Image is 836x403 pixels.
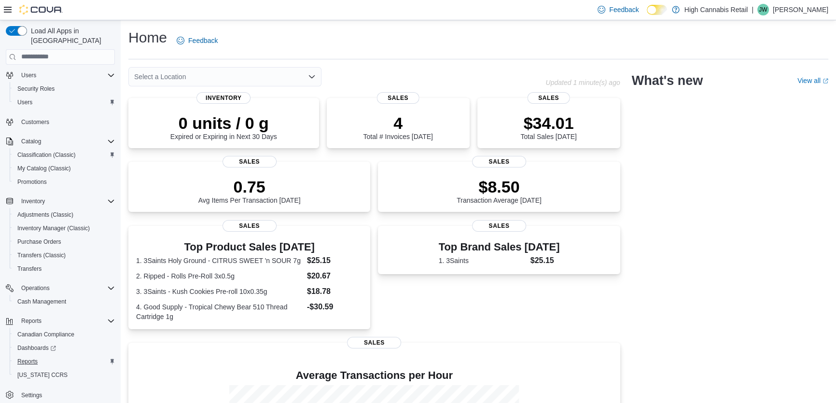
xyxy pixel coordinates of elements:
[307,255,362,266] dd: $25.15
[17,282,115,294] span: Operations
[17,224,90,232] span: Inventory Manager (Classic)
[17,282,54,294] button: Operations
[10,235,119,249] button: Purchase Orders
[17,195,49,207] button: Inventory
[17,389,115,401] span: Settings
[14,369,71,381] a: [US_STATE] CCRS
[21,71,36,79] span: Users
[17,251,66,259] span: Transfers (Classic)
[10,208,119,222] button: Adjustments (Classic)
[472,220,526,232] span: Sales
[17,165,71,172] span: My Catalog (Classic)
[27,26,115,45] span: Load All Apps in [GEOGRAPHIC_DATA]
[17,69,40,81] button: Users
[2,388,119,402] button: Settings
[797,77,828,84] a: View allExternal link
[14,222,115,234] span: Inventory Manager (Classic)
[14,209,77,221] a: Adjustments (Classic)
[17,136,45,147] button: Catalog
[10,96,119,109] button: Users
[530,255,560,266] dd: $25.15
[2,69,119,82] button: Users
[10,175,119,189] button: Promotions
[10,162,119,175] button: My Catalog (Classic)
[14,356,42,367] a: Reports
[14,176,115,188] span: Promotions
[17,358,38,365] span: Reports
[17,195,115,207] span: Inventory
[17,178,47,186] span: Promotions
[14,296,115,307] span: Cash Management
[14,236,115,248] span: Purchase Orders
[2,281,119,295] button: Operations
[14,342,60,354] a: Dashboards
[457,177,542,196] p: $8.50
[10,295,119,308] button: Cash Management
[14,263,45,275] a: Transfers
[14,176,51,188] a: Promotions
[632,73,703,88] h2: What's new
[363,113,432,133] p: 4
[2,195,119,208] button: Inventory
[17,315,115,327] span: Reports
[21,317,42,325] span: Reports
[21,284,50,292] span: Operations
[17,389,46,401] a: Settings
[10,82,119,96] button: Security Roles
[21,391,42,399] span: Settings
[10,341,119,355] a: Dashboards
[19,5,63,14] img: Cova
[136,271,303,281] dt: 2. Ripped - Rolls Pre-Roll 3x0.5g
[822,78,828,84] svg: External link
[223,220,277,232] span: Sales
[2,135,119,148] button: Catalog
[14,163,75,174] a: My Catalog (Classic)
[545,79,620,86] p: Updated 1 minute(s) ago
[17,211,73,219] span: Adjustments (Classic)
[198,177,301,204] div: Avg Items Per Transaction [DATE]
[307,301,362,313] dd: -$30.59
[14,149,80,161] a: Classification (Classic)
[17,315,45,327] button: Reports
[10,222,119,235] button: Inventory Manager (Classic)
[223,156,277,167] span: Sales
[170,113,277,140] div: Expired or Expiring in Next 30 Days
[439,256,527,265] dt: 1. 3Saints
[188,36,218,45] span: Feedback
[520,113,576,133] p: $34.01
[14,329,78,340] a: Canadian Compliance
[10,249,119,262] button: Transfers (Classic)
[17,238,61,246] span: Purchase Orders
[439,241,560,253] h3: Top Brand Sales [DATE]
[17,116,115,128] span: Customers
[14,97,115,108] span: Users
[14,83,115,95] span: Security Roles
[520,113,576,140] div: Total Sales [DATE]
[196,92,251,104] span: Inventory
[307,286,362,297] dd: $18.78
[21,197,45,205] span: Inventory
[14,97,36,108] a: Users
[17,265,42,273] span: Transfers
[684,4,748,15] p: High Cannabis Retail
[308,73,316,81] button: Open list of options
[198,177,301,196] p: 0.75
[17,98,32,106] span: Users
[21,138,41,145] span: Catalog
[17,371,68,379] span: [US_STATE] CCRS
[14,342,115,354] span: Dashboards
[376,92,419,104] span: Sales
[10,355,119,368] button: Reports
[14,329,115,340] span: Canadian Compliance
[14,296,70,307] a: Cash Management
[14,356,115,367] span: Reports
[136,287,303,296] dt: 3. 3Saints - Kush Cookies Pre-roll 10x0.35g
[2,115,119,129] button: Customers
[17,69,115,81] span: Users
[17,298,66,306] span: Cash Management
[14,250,115,261] span: Transfers (Classic)
[472,156,526,167] span: Sales
[347,337,401,348] span: Sales
[17,344,56,352] span: Dashboards
[14,250,70,261] a: Transfers (Classic)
